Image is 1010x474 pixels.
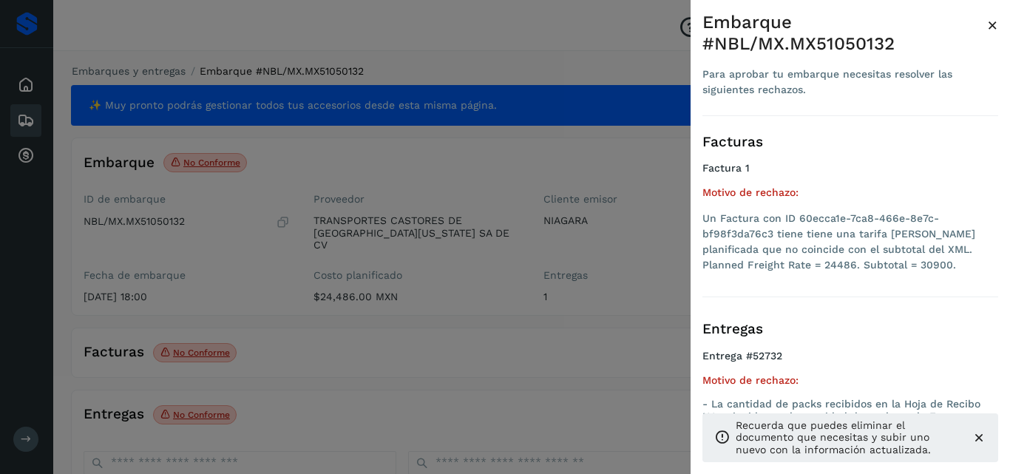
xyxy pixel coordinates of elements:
div: Para aprobar tu embarque necesitas resolver las siguientes rechazos. [702,67,987,98]
h3: Facturas [702,134,998,151]
h4: Factura 1 [702,162,998,175]
p: - La cantidad de packs recibidos en la Hoja de Recibo NO coincide con la cantidad de packs en la ... [702,398,998,435]
button: Close [987,12,998,38]
span: × [987,15,998,35]
div: Embarque #NBL/MX.MX51050132 [702,12,987,55]
li: Un Factura con ID 60ecca1e-7ca8-466e-8e7c-bf98f3da76c3 tiene tiene una tarifa [PERSON_NAME] plani... [702,211,998,273]
h5: Motivo de rechazo: [702,374,998,387]
p: Recuerda que puedes eliminar el documento que necesitas y subir uno nuevo con la información actu... [736,419,960,456]
h3: Entregas [702,321,998,338]
h4: Entrega #52732 [702,350,998,374]
h5: Motivo de rechazo: [702,186,998,199]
